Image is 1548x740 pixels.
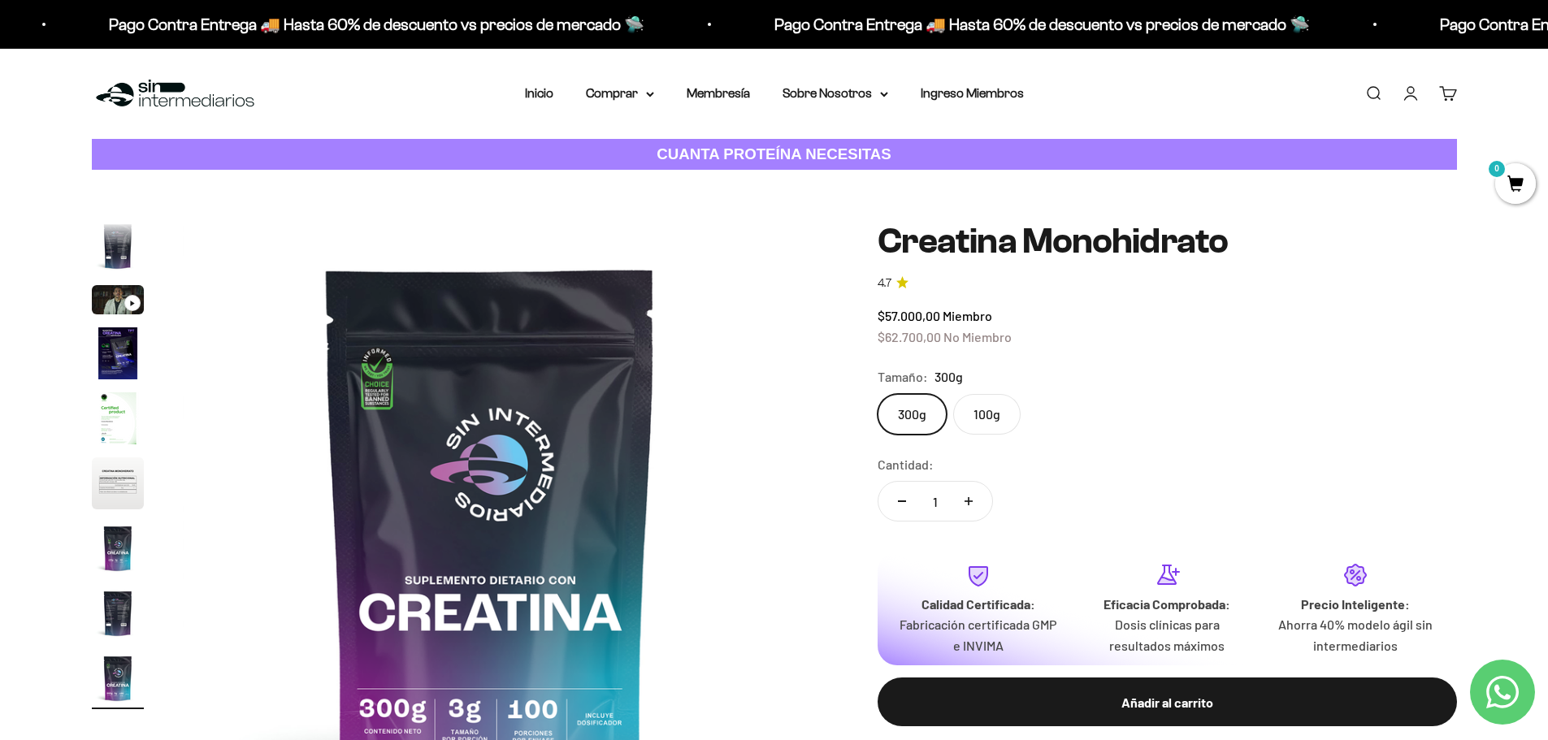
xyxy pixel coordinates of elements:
[943,308,992,323] span: Miembro
[657,145,891,162] strong: CUANTA PROTEÍNA NECESITAS
[878,366,928,387] legend: Tamaño:
[878,454,934,475] label: Cantidad:
[525,86,553,100] a: Inicio
[878,308,940,323] span: $57.000,00
[92,392,144,444] img: Creatina Monohidrato
[878,482,926,521] button: Reducir cantidad
[878,275,1457,292] a: 4.74.7 de 5.0 estrellas
[878,329,941,344] span: $62.700,00
[1274,614,1437,656] p: Ahorra 40% modelo ágil sin intermediarios
[1301,596,1410,612] strong: Precio Inteligente:
[878,222,1457,261] h1: Creatina Monohidrato
[92,285,144,319] button: Ir al artículo 3
[1104,596,1230,612] strong: Eficacia Comprobada:
[1487,159,1507,179] mark: 0
[92,652,144,709] button: Ir al artículo 9
[92,522,144,574] img: Creatina Monohidrato
[921,86,1024,100] a: Ingreso Miembros
[586,83,654,104] summary: Comprar
[92,327,144,379] img: Creatina Monohidrato
[1495,176,1536,194] a: 0
[1086,614,1248,656] p: Dosis clínicas para resultados máximos
[92,587,144,639] img: Creatina Monohidrato
[945,482,992,521] button: Aumentar cantidad
[897,614,1060,656] p: Fabricación certificada GMP e INVIMA
[92,220,144,272] img: Creatina Monohidrato
[92,139,1457,171] a: CUANTA PROTEÍNA NECESITAS
[92,457,144,514] button: Ir al artículo 6
[921,596,1035,612] strong: Calidad Certificada:
[878,275,891,292] span: 4.7
[92,327,144,384] button: Ir al artículo 4
[92,457,144,509] img: Creatina Monohidrato
[934,366,963,387] span: 300g
[109,11,644,37] p: Pago Contra Entrega 🚚 Hasta 60% de descuento vs precios de mercado 🛸
[92,220,144,277] button: Ir al artículo 2
[92,652,144,704] img: Creatina Monohidrato
[943,329,1012,344] span: No Miembro
[910,692,1424,713] div: Añadir al carrito
[92,587,144,644] button: Ir al artículo 8
[92,522,144,579] button: Ir al artículo 7
[783,83,888,104] summary: Sobre Nosotros
[774,11,1310,37] p: Pago Contra Entrega 🚚 Hasta 60% de descuento vs precios de mercado 🛸
[687,86,750,100] a: Membresía
[878,677,1457,726] button: Añadir al carrito
[92,392,144,449] button: Ir al artículo 5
